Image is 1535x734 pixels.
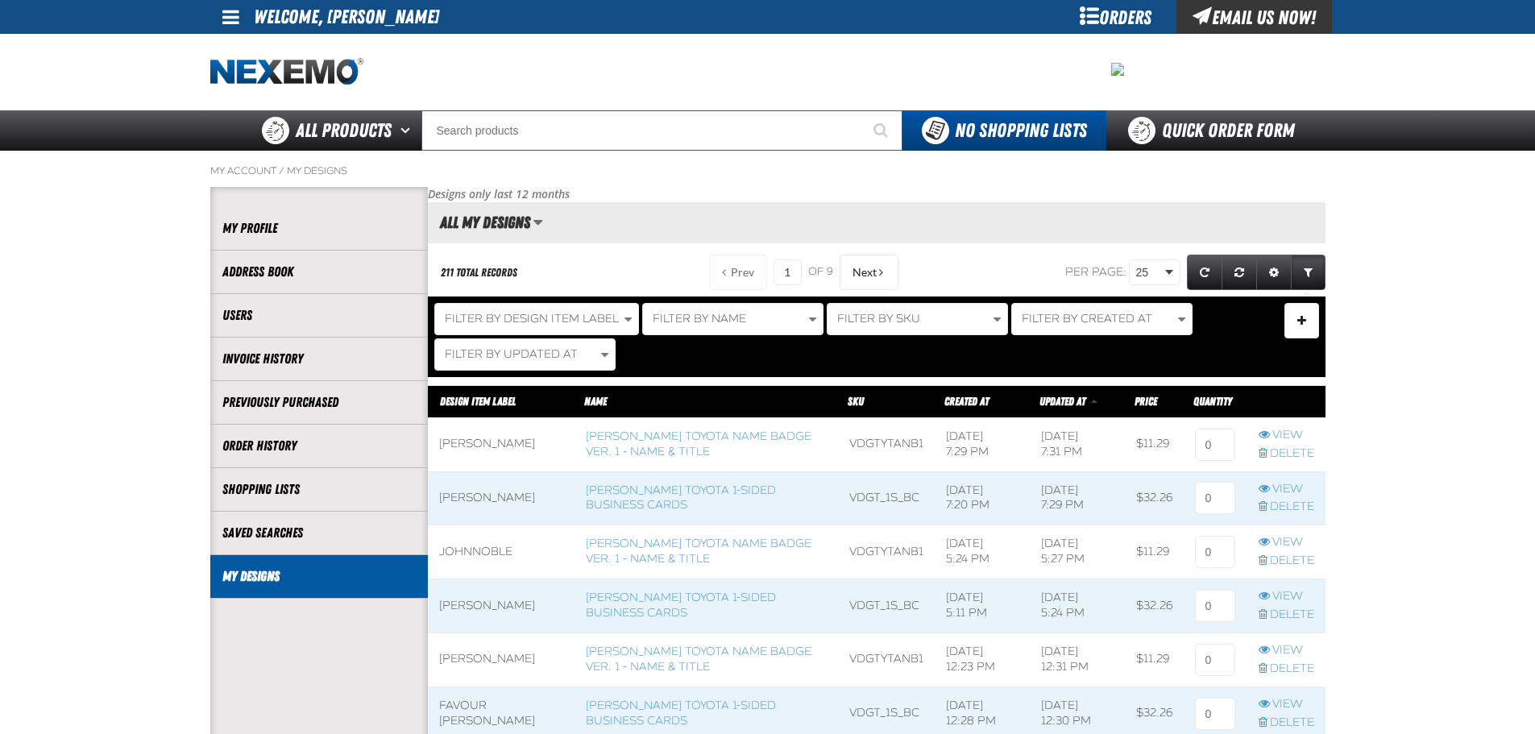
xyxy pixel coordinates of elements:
[1030,579,1125,633] td: [DATE] 5:24 PM
[533,209,543,236] button: Manage grid views. Current view is All My Designs
[935,471,1030,525] td: [DATE] 7:20 PM
[434,303,639,335] button: Filter By Design Item Label
[1195,698,1235,730] input: 0
[935,417,1030,471] td: [DATE] 7:29 PM
[1247,385,1325,417] th: Row actions
[1259,535,1314,550] a: View row action
[935,525,1030,579] td: [DATE] 5:24 PM
[210,164,276,177] a: My Account
[222,219,416,238] a: My Profile
[1106,110,1325,151] a: Quick Order Form
[1259,500,1314,515] a: Delete row action
[1195,482,1235,514] input: 0
[642,303,824,335] button: Filter By Name
[1259,608,1314,623] a: Delete row action
[1259,715,1314,731] a: Delete row action
[1222,255,1257,290] a: Reset grid action
[1195,590,1235,622] input: 0
[1195,429,1235,461] input: 0
[222,350,416,368] a: Invoice History
[838,632,935,686] td: VDGTYTANB1
[428,525,575,579] td: JohnNoble
[222,567,416,586] a: My Designs
[853,266,877,279] span: Next Page
[279,164,284,177] span: /
[1125,417,1184,471] td: $11.29
[653,312,746,326] span: Filter By Name
[1030,471,1125,525] td: [DATE] 7:29 PM
[586,645,811,674] a: [PERSON_NAME] Toyota Name Badge Ver. 1 - Name & Title
[1193,395,1232,408] span: Quantity
[586,429,811,458] a: [PERSON_NAME] Toyota Name Badge Ver. 1 - Name & Title
[586,537,811,566] a: [PERSON_NAME] Toyota Name Badge Ver. 1 - Name & Title
[944,395,989,408] a: Created At
[296,116,392,145] span: All Products
[1291,255,1325,290] a: Expand or Collapse Grid Filters
[1259,554,1314,569] a: Delete row action
[1030,525,1125,579] td: [DATE] 5:27 PM
[1039,395,1088,408] a: Updated At
[441,265,517,280] div: 211 total records
[428,214,530,231] h2: All My Designs
[1135,395,1157,408] span: Price
[1030,417,1125,471] td: [DATE] 7:31 PM
[222,263,416,281] a: Address Book
[1030,632,1125,686] td: [DATE] 12:31 PM
[584,395,607,408] a: Name
[1259,697,1314,712] a: View row action
[1284,303,1319,338] button: Expand or Collapse Filter Management drop-down
[1259,643,1314,658] a: View row action
[434,338,616,371] button: Filter By Updated At
[1125,525,1184,579] td: $11.29
[222,306,416,325] a: Users
[222,393,416,412] a: Previously Purchased
[222,480,416,499] a: Shopping Lists
[1039,395,1085,408] span: Updated At
[1187,255,1222,290] a: Refresh grid action
[222,524,416,542] a: Saved Searches
[1195,644,1235,676] input: 0
[1111,63,1124,76] img: 2478c7e4e0811ca5ea97a8c95d68d55a.jpeg
[210,58,363,86] img: Nexemo logo
[1256,255,1292,290] a: Expand or Collapse Grid Settings
[428,417,575,471] td: [PERSON_NAME]
[428,579,575,633] td: [PERSON_NAME]
[1259,482,1314,497] a: View row action
[1125,579,1184,633] td: $32.26
[586,591,776,620] a: [PERSON_NAME] Toyota 1-sided Business Cards
[838,579,935,633] td: VDGT_1S_BC
[222,437,416,455] a: Order History
[935,579,1030,633] td: [DATE] 5:11 PM
[838,471,935,525] td: VDGT_1S_BC
[1259,589,1314,604] a: View row action
[395,110,421,151] button: Open All Products pages
[1136,264,1162,281] span: 25
[838,525,935,579] td: VDGTYTANB1
[428,471,575,525] td: [PERSON_NAME]
[440,395,516,408] a: Design Item Label
[445,347,578,361] span: Filter By Updated At
[445,312,619,326] span: Filter By Design Item Label
[840,255,898,290] button: Next Page
[1297,321,1306,325] span: Manage Filters
[586,483,776,512] a: [PERSON_NAME] Toyota 1-sided Business Cards
[586,699,776,728] a: [PERSON_NAME] Toyota 1-sided Business Cards
[902,110,1106,151] button: You do not have available Shopping Lists. Open to Create a New List
[210,164,1325,177] nav: Breadcrumbs
[1065,265,1126,279] span: Per page:
[838,417,935,471] td: VDGTYTANB1
[428,632,575,686] td: [PERSON_NAME]
[1125,471,1184,525] td: $32.26
[1259,446,1314,462] a: Delete row action
[862,110,902,151] button: Start Searching
[428,187,1325,202] p: Designs only last 12 months
[210,58,363,86] a: Home
[1125,632,1184,686] td: $11.29
[1195,536,1235,568] input: 0
[955,119,1087,142] span: No Shopping Lists
[1022,312,1152,326] span: Filter By Created At
[848,395,864,408] a: SKU
[837,312,920,326] span: Filter By SKU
